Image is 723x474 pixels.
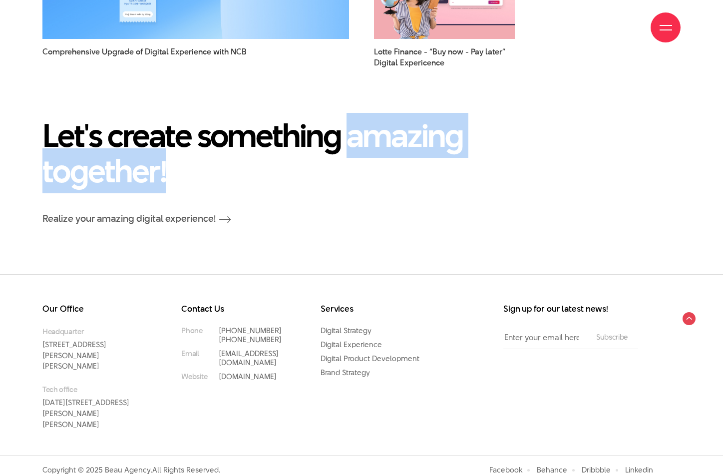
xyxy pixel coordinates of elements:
[321,353,419,364] a: Digital Product Development
[374,46,515,67] a: Lotte Finance - “Buy now - Pay later”Digital Expericence
[42,326,151,337] small: Headquarter
[181,372,207,381] small: Website
[42,326,151,372] p: [STREET_ADDRESS][PERSON_NAME][PERSON_NAME]
[181,326,202,335] small: Phone
[42,118,572,189] h2: Let's create something amazing together!
[219,325,282,336] a: [PHONE_NUMBER]
[42,305,151,313] h3: Our Office
[503,305,638,313] h3: Sign up for our latest news!
[321,325,371,336] a: Digital Strategy
[42,46,349,67] a: Comprehensive Upgrade of Digital Experience with NCB
[42,384,151,395] small: Tech office
[321,367,370,378] a: Brand Strategy
[219,334,282,345] a: [PHONE_NUMBER]
[374,46,515,67] span: Lotte Finance - “Buy now - Pay later”
[42,212,231,225] a: Realize your amazing digital experience!
[593,333,631,341] input: Subscribe
[42,384,151,430] p: [DATE][STREET_ADDRESS][PERSON_NAME][PERSON_NAME]
[503,326,586,349] input: Enter your email here
[181,305,290,313] h3: Contact Us
[219,371,277,382] a: [DOMAIN_NAME]
[181,349,199,358] small: Email
[321,305,429,313] h3: Services
[321,339,382,350] a: Digital Experience
[219,348,279,368] a: [EMAIL_ADDRESS][DOMAIN_NAME]
[374,57,444,68] span: Digital Expericence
